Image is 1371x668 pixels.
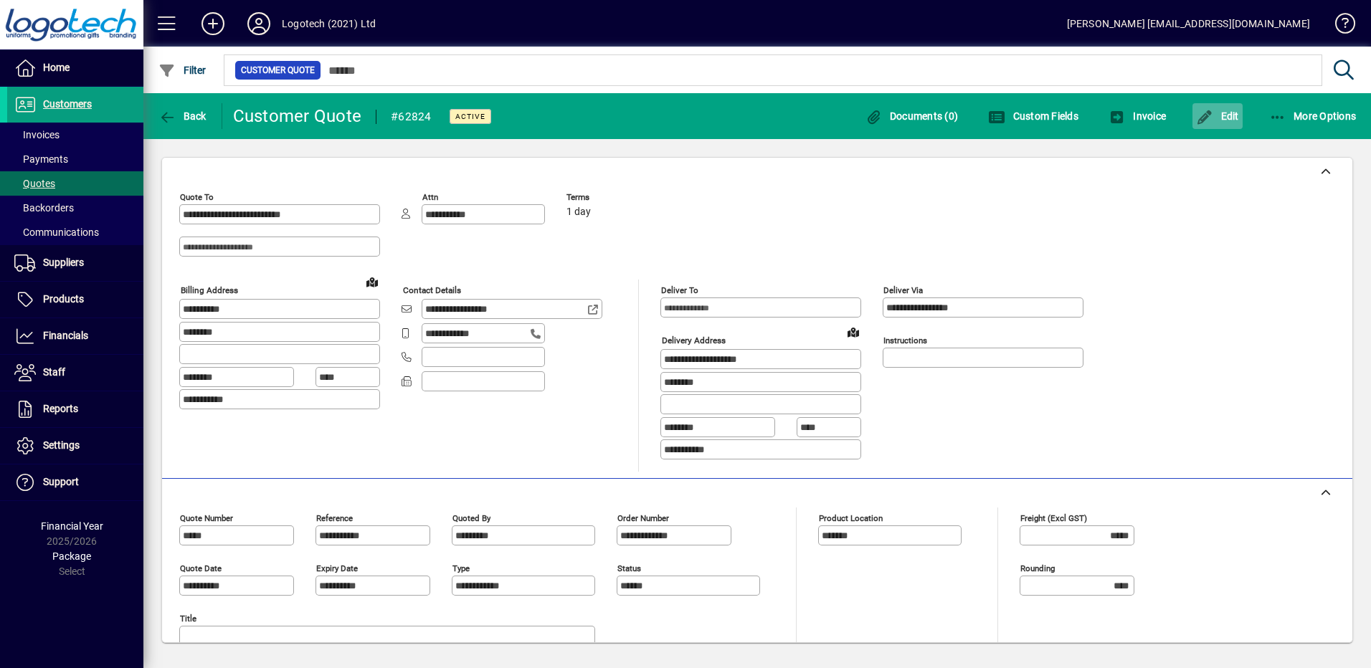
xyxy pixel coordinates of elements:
span: Documents (0) [865,110,958,122]
button: More Options [1266,103,1360,129]
mat-label: Deliver via [883,285,923,295]
mat-label: Order number [617,512,669,523]
mat-label: Type [452,563,470,573]
span: More Options [1269,110,1357,122]
span: Communications [14,226,99,238]
span: Invoices [14,129,60,140]
app-page-header-button: Back [143,103,222,129]
span: Custom Fields [988,110,1078,122]
div: [PERSON_NAME] [EMAIL_ADDRESS][DOMAIN_NAME] [1067,12,1310,35]
mat-label: Status [617,563,641,573]
a: Financials [7,318,143,354]
button: Documents (0) [861,103,962,129]
div: Customer Quote [233,105,362,128]
span: Invoice [1109,110,1166,122]
a: Staff [7,355,143,391]
div: #62824 [391,105,432,128]
span: Active [455,112,485,121]
mat-label: Instructions [883,335,927,345]
span: Products [43,293,84,305]
a: Communications [7,220,143,244]
button: Filter [155,57,210,83]
span: Edit [1196,110,1239,122]
mat-label: Quoted by [452,512,490,523]
mat-label: Deliver To [661,285,698,295]
button: Back [155,103,210,129]
mat-label: Expiry date [316,563,358,573]
mat-label: Reference [316,512,353,523]
mat-label: Quote number [180,512,233,523]
span: Support [43,476,79,487]
span: 1 day [566,206,591,218]
a: Products [7,282,143,318]
a: Settings [7,428,143,464]
span: Quotes [14,178,55,189]
button: Invoice [1105,103,1170,129]
span: Home [43,62,70,73]
span: Customer Quote [241,63,315,77]
span: Financial Year [41,520,103,532]
span: Filter [158,65,207,76]
span: Back [158,110,207,122]
a: Knowledge Base [1324,3,1353,49]
span: Backorders [14,202,74,214]
a: Payments [7,147,143,171]
mat-label: Title [180,613,196,623]
mat-label: Rounding [1020,563,1055,573]
mat-label: Product location [819,512,883,523]
button: Edit [1192,103,1243,129]
span: Financials [43,330,88,341]
span: Suppliers [43,257,84,268]
button: Add [190,11,236,37]
div: Logotech (2021) Ltd [282,12,376,35]
span: Reports [43,403,78,414]
span: Payments [14,153,68,165]
a: Reports [7,391,143,427]
button: Profile [236,11,282,37]
a: Support [7,464,143,500]
a: View on map [842,320,865,343]
mat-label: Quote To [180,192,214,202]
button: Custom Fields [985,103,1082,129]
a: Suppliers [7,245,143,281]
a: Backorders [7,196,143,220]
span: Settings [43,439,80,451]
mat-label: Freight (excl GST) [1020,512,1087,523]
span: Customers [43,98,92,110]
mat-label: Quote date [180,563,222,573]
mat-label: Attn [422,192,438,202]
a: View on map [361,270,384,293]
span: Staff [43,366,65,378]
a: Invoices [7,123,143,147]
span: Package [52,550,91,562]
a: Quotes [7,171,143,196]
a: Home [7,50,143,86]
span: Terms [566,193,653,202]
